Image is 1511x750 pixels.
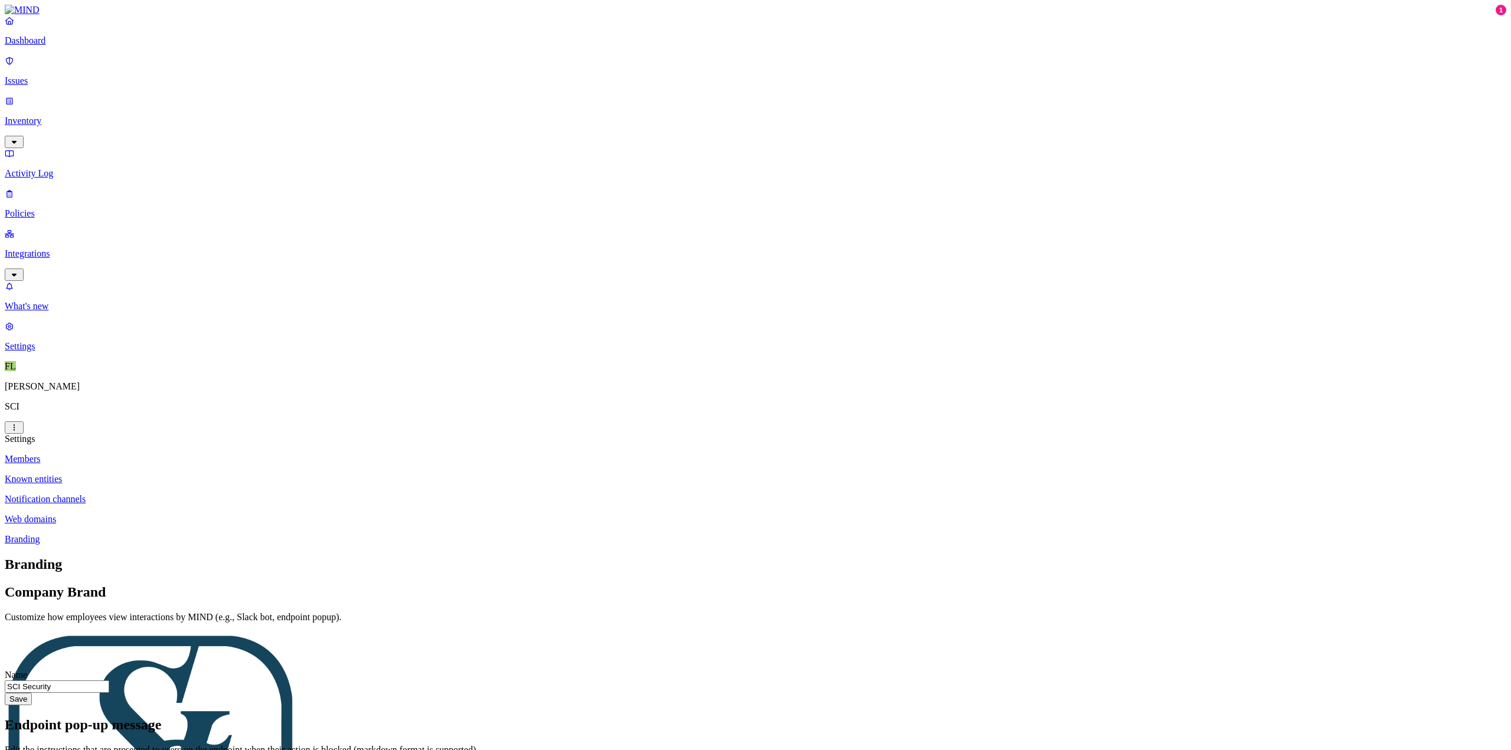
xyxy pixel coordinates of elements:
p: Inventory [5,116,1506,126]
div: 1 [1496,5,1506,15]
a: Activity Log [5,148,1506,179]
h2: Branding [5,556,1506,572]
a: Settings [5,321,1506,352]
a: Issues [5,55,1506,86]
a: Integrations [5,228,1506,279]
p: SCI [5,401,1506,412]
p: Issues [5,76,1506,86]
label: Name [5,670,27,680]
p: Customize how employees view interactions by MIND (e.g., Slack bot, endpoint popup). [5,612,1506,623]
span: FL [5,361,16,371]
p: Integrations [5,248,1506,259]
a: Dashboard [5,15,1506,46]
a: Notification channels [5,494,1506,505]
a: Members [5,454,1506,464]
p: [PERSON_NAME] [5,381,1506,392]
a: MIND [5,5,1506,15]
h2: Company Brand [5,584,1506,600]
p: What's new [5,301,1506,312]
div: Settings [5,434,1506,444]
input: Company Name [5,680,109,693]
p: Policies [5,208,1506,219]
a: Web domains [5,514,1506,525]
a: What's new [5,281,1506,312]
p: Activity Log [5,168,1506,179]
p: Dashboard [5,35,1506,46]
h2: Endpoint pop-up message [5,717,1506,733]
a: Known entities [5,474,1506,484]
a: Branding [5,534,1506,545]
a: Inventory [5,96,1506,146]
button: Save [5,693,32,705]
img: MIND [5,5,40,15]
p: Settings [5,341,1506,352]
a: Policies [5,188,1506,219]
